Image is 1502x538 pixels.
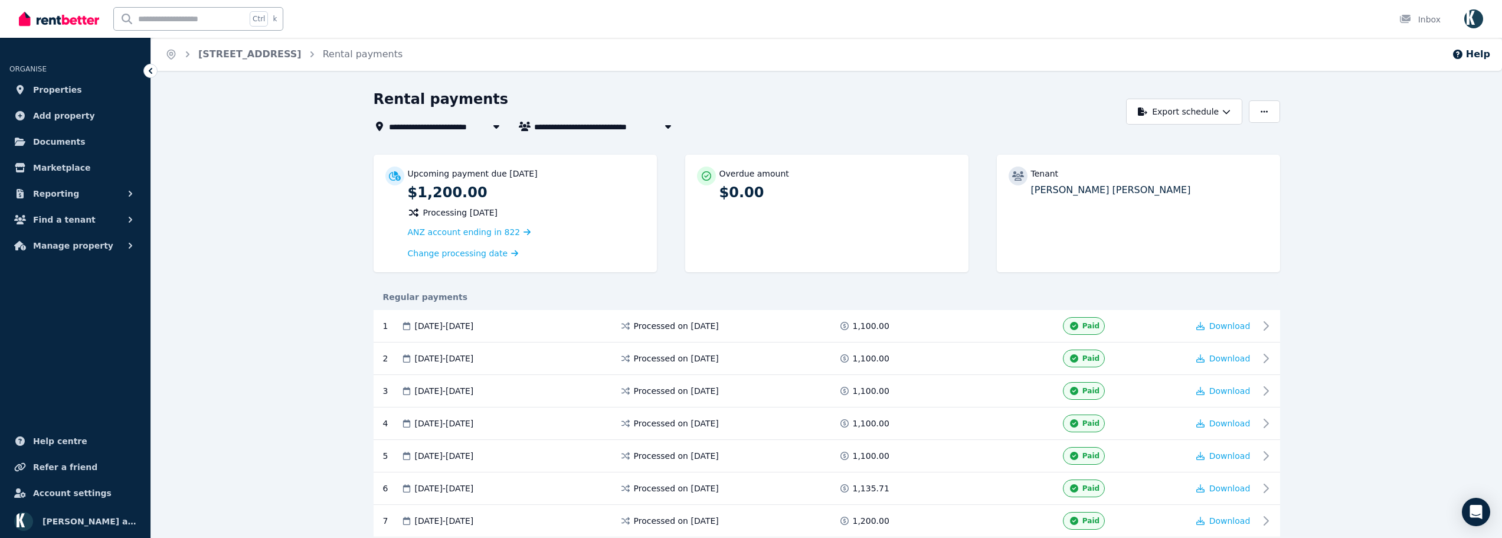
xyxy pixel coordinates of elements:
span: Processed on [DATE] [634,320,719,332]
span: k [273,14,277,24]
h1: Rental payments [374,90,509,109]
span: [DATE] - [DATE] [415,450,474,462]
span: Download [1209,419,1251,428]
div: 4 [383,415,401,432]
span: Paid [1082,451,1099,461]
span: Reporting [33,187,79,201]
span: ORGANISE [9,65,47,73]
span: [DATE] - [DATE] [415,418,474,429]
span: Manage property [33,239,113,253]
button: Download [1196,450,1251,462]
a: Refer a friend [9,455,141,479]
div: 6 [383,480,401,497]
button: Help [1452,47,1490,61]
img: Omid Ferdowsian as trustee for The Ferdowsian Trust [1464,9,1483,28]
span: Marketplace [33,161,90,175]
span: 1,100.00 [853,320,889,332]
a: Marketplace [9,156,141,180]
p: $1,200.00 [408,183,645,202]
p: Upcoming payment due [DATE] [408,168,538,180]
span: Processed on [DATE] [634,353,719,364]
a: Change processing date [408,247,519,259]
span: 1,100.00 [853,450,889,462]
span: Add property [33,109,95,123]
img: Omid Ferdowsian as trustee for The Ferdowsian Trust [14,512,33,531]
button: Download [1196,385,1251,397]
span: Processed on [DATE] [634,482,719,494]
span: Paid [1082,516,1099,526]
span: Properties [33,83,82,97]
div: 3 [383,382,401,400]
button: Download [1196,353,1251,364]
div: 2 [383,350,401,367]
p: [PERSON_NAME] [PERSON_NAME] [1031,183,1268,197]
span: 1,100.00 [853,418,889,429]
span: Documents [33,135,86,149]
button: Download [1196,320,1251,332]
span: [DATE] - [DATE] [415,515,474,527]
button: Find a tenant [9,208,141,231]
div: 1 [383,317,401,335]
span: Ctrl [250,11,268,27]
span: Paid [1082,419,1099,428]
span: [PERSON_NAME] as trustee for The Ferdowsian Trust [42,514,136,529]
div: Regular payments [374,291,1280,303]
span: ANZ account ending in 822 [408,227,521,237]
p: $0.00 [719,183,957,202]
a: Help centre [9,429,141,453]
div: 5 [383,447,401,465]
a: Rental payments [323,48,403,60]
span: 1,100.00 [853,353,889,364]
span: 1,100.00 [853,385,889,397]
span: Processed on [DATE] [634,418,719,429]
button: Reporting [9,182,141,206]
div: Inbox [1399,14,1441,25]
a: Properties [9,78,141,102]
span: [DATE] - [DATE] [415,353,474,364]
span: Processed on [DATE] [634,515,719,527]
span: Refer a friend [33,460,97,474]
span: Download [1209,451,1251,461]
span: [DATE] - [DATE] [415,482,474,494]
button: Download [1196,418,1251,429]
span: Download [1209,484,1251,493]
span: Paid [1082,386,1099,396]
span: [DATE] - [DATE] [415,320,474,332]
span: Download [1209,386,1251,396]
span: Download [1209,321,1251,331]
span: Help centre [33,434,87,448]
span: Processed on [DATE] [634,385,719,397]
a: [STREET_ADDRESS] [198,48,302,60]
span: Paid [1082,484,1099,493]
span: Paid [1082,354,1099,363]
div: Open Intercom Messenger [1462,498,1490,526]
p: Overdue amount [719,168,789,180]
span: Processing [DATE] [423,207,498,219]
img: RentBetter [19,10,99,28]
a: Add property [9,104,141,128]
button: Download [1196,515,1251,527]
button: Export schedule [1126,99,1242,125]
div: 7 [383,512,401,530]
span: Change processing date [408,247,508,259]
span: 1,135.71 [853,482,889,494]
span: 1,200.00 [853,515,889,527]
nav: Breadcrumb [151,38,417,71]
button: Download [1196,482,1251,494]
span: Processed on [DATE] [634,450,719,462]
span: Download [1209,516,1251,526]
button: Manage property [9,234,141,257]
a: Account settings [9,481,141,505]
span: Account settings [33,486,112,500]
span: Download [1209,354,1251,363]
span: Paid [1082,321,1099,331]
span: Find a tenant [33,213,96,227]
span: [DATE] - [DATE] [415,385,474,397]
p: Tenant [1031,168,1059,180]
a: Documents [9,130,141,154]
